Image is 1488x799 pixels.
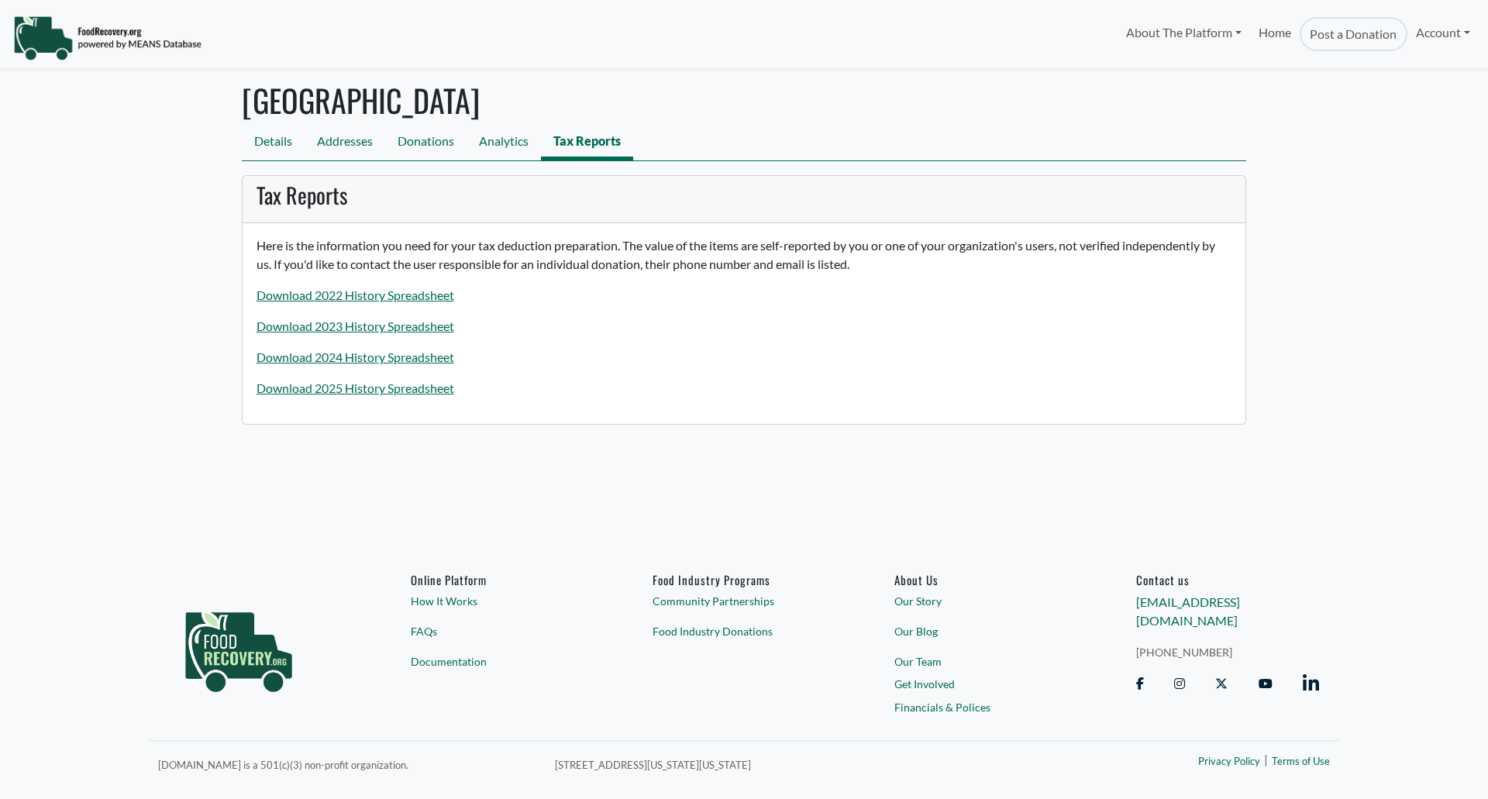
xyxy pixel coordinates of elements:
a: About Us [894,573,1077,587]
p: [STREET_ADDRESS][US_STATE][US_STATE] [555,755,1032,773]
a: Download 2023 History Spreadsheet [257,319,454,333]
a: FAQs [411,623,594,639]
a: Terms of Use [1272,755,1330,770]
a: Our Story [894,594,1077,610]
a: Get Involved [894,677,1077,693]
a: Privacy Policy [1198,755,1260,770]
a: [EMAIL_ADDRESS][DOMAIN_NAME] [1136,595,1240,629]
a: Account [1407,17,1479,48]
a: Details [242,126,305,160]
img: food_recovery_green_logo-76242d7a27de7ed26b67be613a865d9c9037ba317089b267e0515145e5e51427.png [169,573,308,720]
h6: Contact us [1136,573,1319,587]
h3: Tax Reports [257,182,1232,208]
a: Food Industry Donations [653,623,835,639]
a: Download 2025 History Spreadsheet [257,381,454,395]
p: Here is the information you need for your tax deduction preparation. The value of the items are s... [257,236,1232,274]
a: Download 2024 History Spreadsheet [257,350,454,364]
a: Community Partnerships [653,594,835,610]
span: | [1264,751,1268,770]
h6: Online Platform [411,573,594,587]
a: Donations [385,126,467,160]
a: Home [1250,17,1300,51]
a: [PHONE_NUMBER] [1136,644,1319,660]
img: NavigationLogo_FoodRecovery-91c16205cd0af1ed486a0f1a7774a6544ea792ac00100771e7dd3ec7c0e58e41.png [13,15,201,61]
a: Our Team [894,653,1077,670]
a: Analytics [467,126,541,160]
a: Our Blog [894,623,1077,639]
h6: Food Industry Programs [653,573,835,587]
a: Post a Donation [1300,17,1407,51]
a: Tax Reports [541,126,633,160]
a: How It Works [411,594,594,610]
a: Addresses [305,126,385,160]
a: Financials & Polices [894,699,1077,715]
a: About The Platform [1117,17,1249,48]
h1: [GEOGRAPHIC_DATA] [242,81,1246,119]
a: Documentation [411,653,594,670]
a: Download 2022 History Spreadsheet [257,288,454,302]
p: [DOMAIN_NAME] is a 501(c)(3) non-profit organization. [158,755,536,773]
